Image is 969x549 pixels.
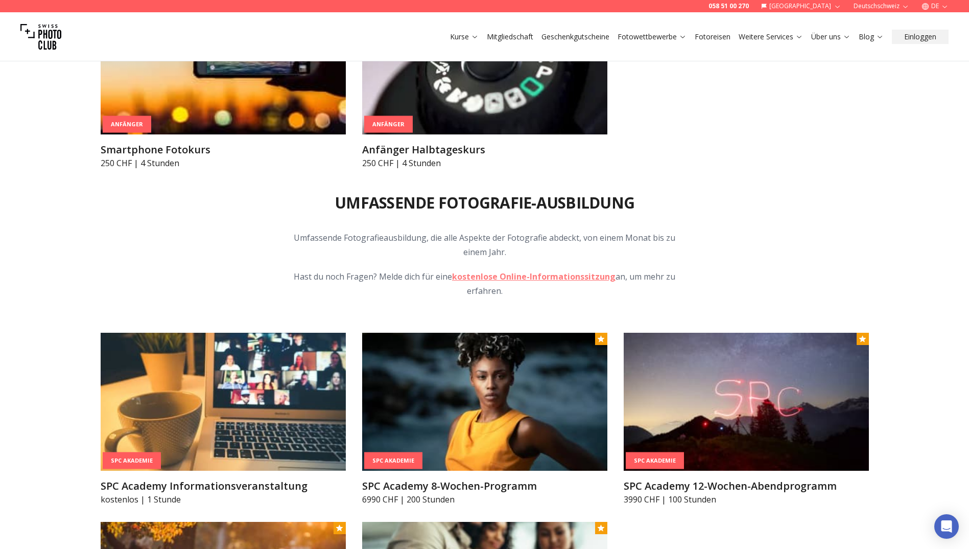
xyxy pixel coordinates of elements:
a: 058 51 00 270 [708,2,749,10]
img: SPC Academy 8-Wochen-Programm [362,333,607,471]
a: Fotoreisen [695,32,730,42]
div: SPC Akademie [626,452,684,469]
h3: SPC Academy 12-Wochen-Abendprogramm [624,479,869,493]
img: Swiss photo club [20,16,61,57]
a: SPC Academy InformationsveranstaltungSPC AkademieSPC Academy Informationsveranstaltungkostenlos |... [101,333,346,506]
p: Umfassende Fotografieausbildung, die alle Aspekte der Fotografie abdeckt, von einem Monat bis zu ... [289,231,681,259]
h3: Smartphone Fotokurs [101,143,346,157]
h3: SPC Academy Informationsveranstaltung [101,479,346,493]
p: 250 CHF | 4 Stunden [101,157,346,169]
div: Open Intercom Messenger [934,514,959,539]
a: Blog [859,32,884,42]
p: 3990 CHF | 100 Stunden [624,493,869,506]
button: Mitgliedschaft [483,30,537,44]
button: Über uns [807,30,855,44]
a: SPC Academy 8-Wochen-ProgrammSPC AkademieSPC Academy 8-Wochen-Programm6990 CHF | 200 Stunden [362,333,607,506]
a: Geschenkgutscheine [541,32,609,42]
a: Über uns [811,32,850,42]
button: Kurse [446,30,483,44]
button: Einloggen [892,30,949,44]
a: Mitgliedschaft [487,32,533,42]
h3: Anfänger Halbtageskurs [362,143,607,157]
div: Anfänger [103,116,151,133]
p: 250 CHF | 4 Stunden [362,157,607,169]
button: Geschenkgutscheine [537,30,613,44]
p: Hast du noch Fragen? Melde dich für eine an, um mehr zu erfahren. [289,269,681,298]
h2: Umfassende Fotografie-Ausbildung [335,194,634,212]
img: SPC Academy Informationsveranstaltung [101,333,346,471]
div: Anfänger [364,116,413,133]
div: SPC Akademie [364,452,422,469]
p: 6990 CHF | 200 Stunden [362,493,607,506]
a: SPC Academy 12-Wochen-AbendprogrammSPC AkademieSPC Academy 12-Wochen-Abendprogramm3990 CHF | 100 ... [624,333,869,506]
div: SPC Akademie [103,452,161,469]
p: kostenlos | 1 Stunde [101,493,346,506]
a: Weitere Services [739,32,803,42]
button: Fotoreisen [691,30,735,44]
button: Weitere Services [735,30,807,44]
a: Fotowettbewerbe [618,32,687,42]
h3: SPC Academy 8-Wochen-Programm [362,479,607,493]
a: Kurse [450,32,479,42]
button: Fotowettbewerbe [613,30,691,44]
button: Blog [855,30,888,44]
a: kostenlose Online-Informationssitzung [452,271,616,282]
img: SPC Academy 12-Wochen-Abendprogramm [624,333,869,471]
